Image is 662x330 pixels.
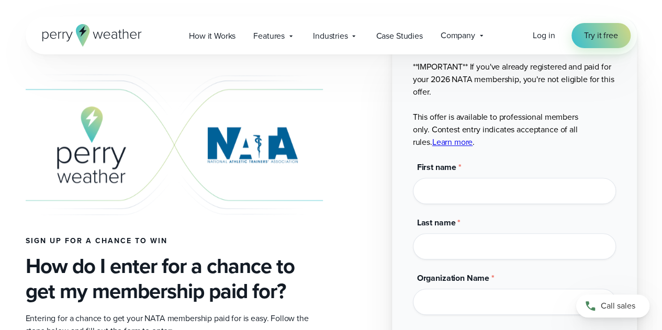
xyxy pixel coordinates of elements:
[413,61,616,149] p: **IMPORTANT** If you've already registered and paid for your 2026 NATA membership, you're not eli...
[417,217,456,229] span: Last name
[441,29,475,42] span: Company
[432,136,473,148] a: Learn more
[571,23,630,48] a: Try it free
[533,29,555,42] a: Log in
[417,161,456,173] span: First name
[376,30,422,42] span: Case Studies
[601,300,635,312] span: Call sales
[533,29,555,41] span: Log in
[576,294,649,317] a: Call sales
[417,272,489,284] span: Organization Name
[26,237,323,245] h4: Sign up for a chance to win
[26,254,323,304] h3: How do I enter for a chance to get my membership paid for?
[584,29,618,42] span: Try it free
[189,30,235,42] span: How it Works
[313,30,347,42] span: Industries
[253,30,285,42] span: Features
[180,25,244,47] a: How it Works
[367,25,431,47] a: Case Studies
